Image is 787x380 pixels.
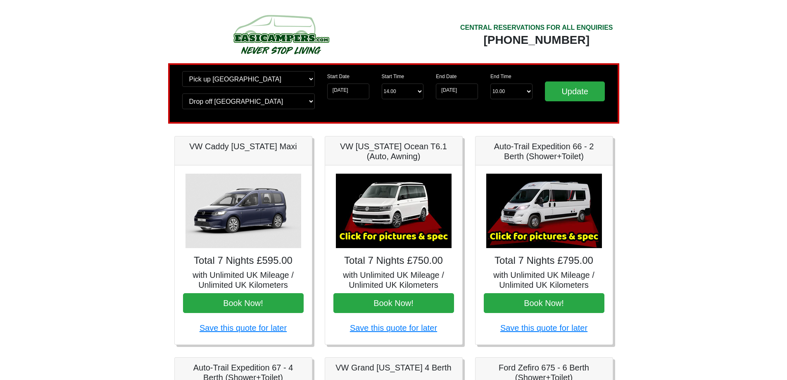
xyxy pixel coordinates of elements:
[484,293,604,313] button: Book Now!
[333,293,454,313] button: Book Now!
[382,73,404,80] label: Start Time
[333,270,454,290] h5: with Unlimited UK Mileage / Unlimited UK Kilometers
[500,323,587,332] a: Save this quote for later
[183,270,304,290] h5: with Unlimited UK Mileage / Unlimited UK Kilometers
[336,174,452,248] img: VW California Ocean T6.1 (Auto, Awning)
[333,255,454,267] h4: Total 7 Nights £750.00
[333,141,454,161] h5: VW [US_STATE] Ocean T6.1 (Auto, Awning)
[200,323,287,332] a: Save this quote for later
[460,23,613,33] div: CENTRAL RESERVATIONS FOR ALL ENQUIRIES
[350,323,437,332] a: Save this quote for later
[327,73,350,80] label: Start Date
[202,12,359,57] img: campers-checkout-logo.png
[333,363,454,373] h5: VW Grand [US_STATE] 4 Berth
[486,174,602,248] img: Auto-Trail Expedition 66 - 2 Berth (Shower+Toilet)
[545,81,605,101] input: Update
[436,73,457,80] label: End Date
[327,84,369,99] input: Start Date
[436,84,478,99] input: Return Date
[490,73,511,80] label: End Time
[183,293,304,313] button: Book Now!
[183,255,304,267] h4: Total 7 Nights £595.00
[484,255,604,267] h4: Total 7 Nights £795.00
[484,270,604,290] h5: with Unlimited UK Mileage / Unlimited UK Kilometers
[185,174,301,248] img: VW Caddy California Maxi
[183,141,304,151] h5: VW Caddy [US_STATE] Maxi
[484,141,604,161] h5: Auto-Trail Expedition 66 - 2 Berth (Shower+Toilet)
[460,33,613,48] div: [PHONE_NUMBER]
